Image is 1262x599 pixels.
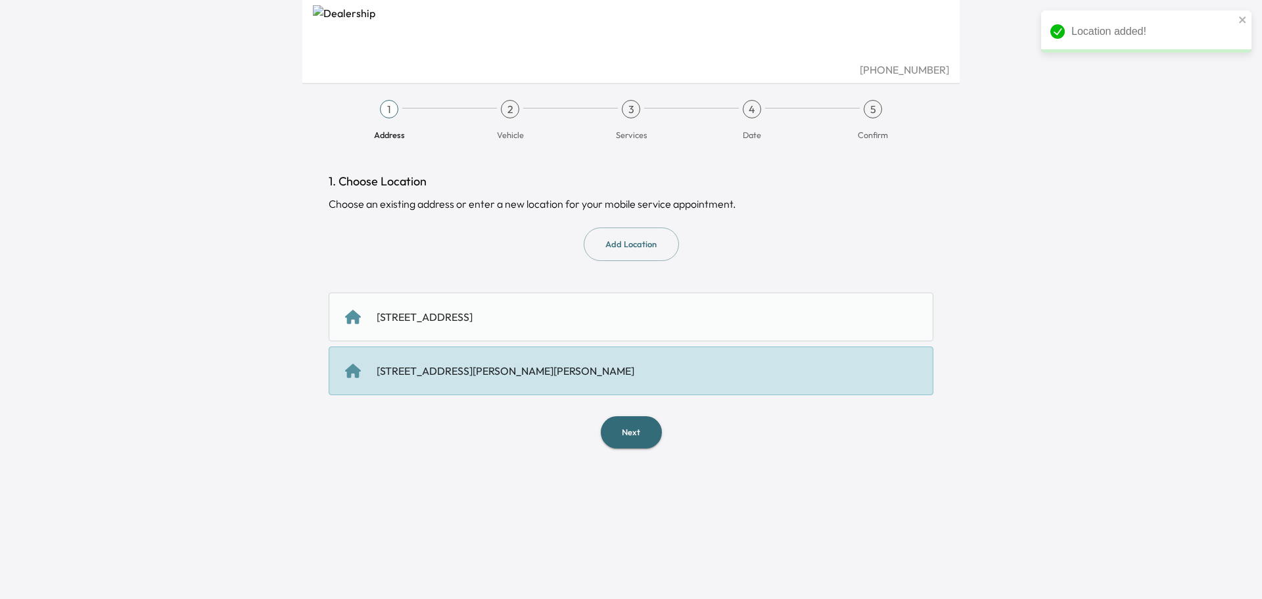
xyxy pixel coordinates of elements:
div: 1 [380,100,398,118]
span: Vehicle [497,129,524,141]
div: Choose an existing address or enter a new location for your mobile service appointment. [329,196,933,212]
h1: 1. Choose Location [329,172,933,191]
div: 3 [622,100,640,118]
div: [PHONE_NUMBER] [313,62,949,78]
img: Dealership [313,5,949,62]
div: 5 [864,100,882,118]
button: close [1238,14,1248,25]
button: Add Location [584,228,679,261]
span: Services [616,129,647,141]
div: 4 [743,100,761,118]
span: Address [374,129,405,141]
div: 2 [501,100,519,118]
div: [STREET_ADDRESS][PERSON_NAME][PERSON_NAME] [377,363,634,379]
span: Date [743,129,761,141]
button: Next [601,416,662,448]
div: Location added! [1041,11,1251,53]
span: Confirm [858,129,888,141]
div: [STREET_ADDRESS] [377,309,473,325]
